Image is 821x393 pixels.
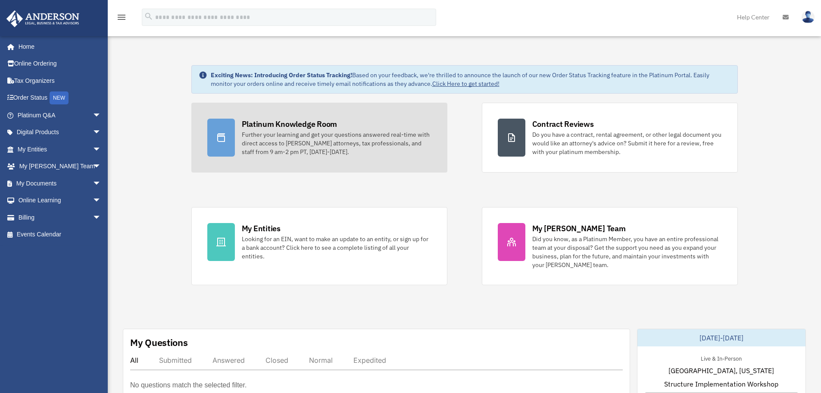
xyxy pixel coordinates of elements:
[637,329,805,346] div: [DATE]-[DATE]
[6,192,114,209] a: Online Learningarrow_drop_down
[6,175,114,192] a: My Documentsarrow_drop_down
[144,12,153,21] i: search
[6,89,114,107] a: Order StatusNEW
[6,38,110,55] a: Home
[191,207,447,285] a: My Entities Looking for an EIN, want to make an update to an entity, or sign up for a bank accoun...
[211,71,352,79] strong: Exciting News: Introducing Order Status Tracking!
[93,141,110,158] span: arrow_drop_down
[212,356,245,365] div: Answered
[211,71,730,88] div: Based on your feedback, we're thrilled to announce the launch of our new Order Status Tracking fe...
[664,379,778,389] span: Structure Implementation Workshop
[93,175,110,192] span: arrow_drop_down
[6,107,114,124] a: Platinum Q&Aarrow_drop_down
[532,235,722,269] div: Did you know, as a Platinum Member, you have an entire professional team at your disposal? Get th...
[242,223,281,234] div: My Entities
[93,209,110,226] span: arrow_drop_down
[6,226,114,243] a: Events Calendar
[694,353,749,362] div: Live & In-Person
[159,356,192,365] div: Submitted
[93,107,110,124] span: arrow_drop_down
[482,207,738,285] a: My [PERSON_NAME] Team Did you know, as a Platinum Member, you have an entire professional team at...
[93,192,110,210] span: arrow_drop_down
[532,119,594,129] div: Contract Reviews
[130,356,138,365] div: All
[6,209,114,226] a: Billingarrow_drop_down
[130,336,188,349] div: My Questions
[532,130,722,156] div: Do you have a contract, rental agreement, or other legal document you would like an attorney's ad...
[353,356,386,365] div: Expedited
[116,15,127,22] a: menu
[532,223,626,234] div: My [PERSON_NAME] Team
[6,158,114,175] a: My [PERSON_NAME] Teamarrow_drop_down
[482,103,738,173] a: Contract Reviews Do you have a contract, rental agreement, or other legal document you would like...
[242,235,431,261] div: Looking for an EIN, want to make an update to an entity, or sign up for a bank account? Click her...
[432,80,499,88] a: Click Here to get started!
[4,10,82,27] img: Anderson Advisors Platinum Portal
[6,72,114,89] a: Tax Organizers
[6,141,114,158] a: My Entitiesarrow_drop_down
[116,12,127,22] i: menu
[242,130,431,156] div: Further your learning and get your questions answered real-time with direct access to [PERSON_NAM...
[93,124,110,141] span: arrow_drop_down
[242,119,337,129] div: Platinum Knowledge Room
[6,124,114,141] a: Digital Productsarrow_drop_down
[191,103,447,173] a: Platinum Knowledge Room Further your learning and get your questions answered real-time with dire...
[802,11,815,23] img: User Pic
[130,379,247,391] p: No questions match the selected filter.
[668,365,774,376] span: [GEOGRAPHIC_DATA], [US_STATE]
[93,158,110,176] span: arrow_drop_down
[50,91,69,104] div: NEW
[265,356,288,365] div: Closed
[6,55,114,72] a: Online Ordering
[309,356,333,365] div: Normal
